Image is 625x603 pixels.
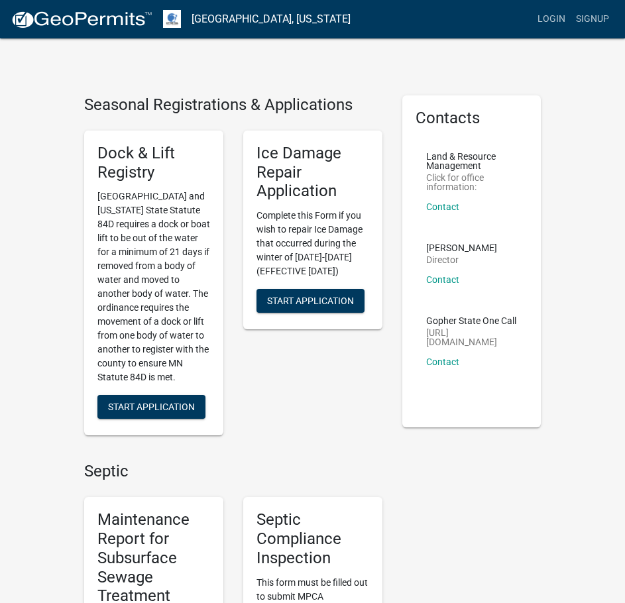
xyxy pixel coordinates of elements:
[426,356,459,367] a: Contact
[256,510,369,567] h5: Septic Compliance Inspection
[256,209,369,278] p: Complete this Form if you wish to repair Ice Damage that occurred during the winter of [DATE]-[DA...
[97,144,210,182] h5: Dock & Lift Registry
[426,316,518,325] p: Gopher State One Call
[426,328,518,347] p: [URL][DOMAIN_NAME]
[163,10,181,28] img: Otter Tail County, Minnesota
[192,8,351,30] a: [GEOGRAPHIC_DATA], [US_STATE]
[256,144,369,201] h5: Ice Damage Repair Application
[426,173,518,192] p: Click for office information:
[426,255,497,264] p: Director
[426,152,518,170] p: Land & Resource Management
[256,289,365,313] button: Start Application
[84,462,382,481] h4: Septic
[426,243,497,252] p: [PERSON_NAME]
[416,109,528,128] h5: Contacts
[426,201,459,212] a: Contact
[97,395,205,419] button: Start Application
[571,7,614,32] a: Signup
[108,402,195,412] span: Start Application
[84,95,382,115] h4: Seasonal Registrations & Applications
[97,190,210,384] p: [GEOGRAPHIC_DATA] and [US_STATE] State Statute 84D requires a dock or boat lift to be out of the ...
[532,7,571,32] a: Login
[426,274,459,285] a: Contact
[267,296,354,306] span: Start Application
